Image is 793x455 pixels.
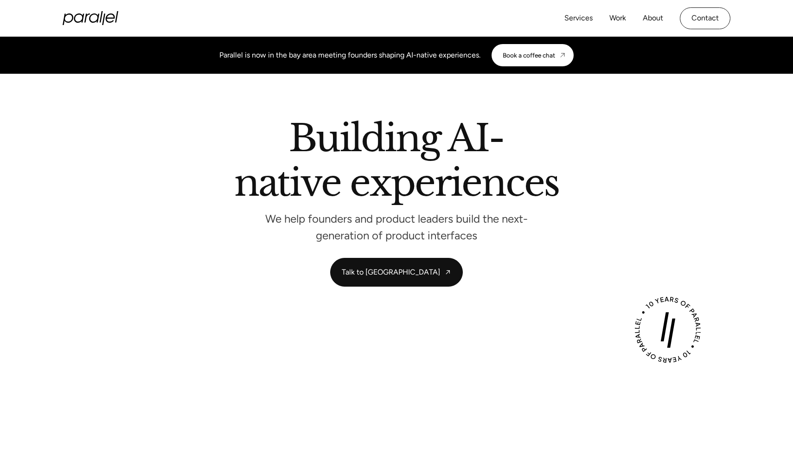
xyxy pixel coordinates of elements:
[609,12,626,25] a: Work
[503,51,555,59] div: Book a coffee chat
[559,51,566,59] img: CTA arrow image
[680,7,730,29] a: Contact
[564,12,593,25] a: Services
[132,120,661,205] h2: Building AI-native experiences
[643,12,663,25] a: About
[257,215,536,239] p: We help founders and product leaders build the next-generation of product interfaces
[219,50,480,61] div: Parallel is now in the bay area meeting founders shaping AI-native experiences.
[492,44,574,66] a: Book a coffee chat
